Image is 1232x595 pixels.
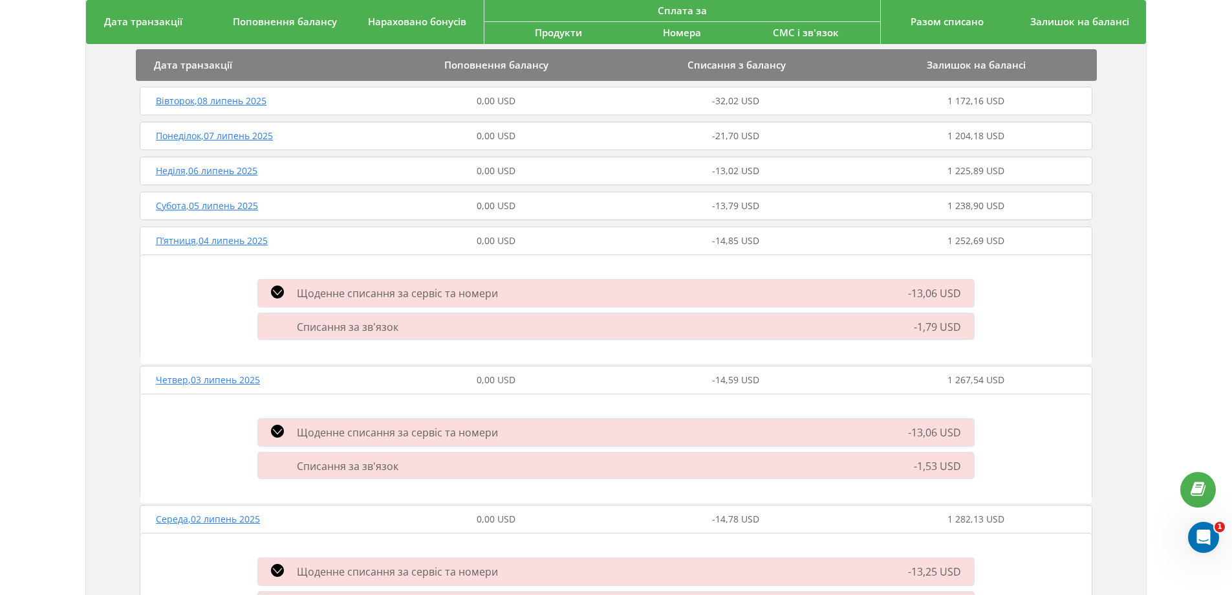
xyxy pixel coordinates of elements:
span: П’ятниця , 04 липень 2025 [156,234,268,247]
span: Залишок на балансі [1030,15,1129,28]
span: -13,02 USD [712,164,759,177]
span: Щоденне списання за сервіс та номери [297,286,498,300]
span: Номера [663,26,701,39]
span: Списання з балансу [687,58,786,71]
span: -13,25 USD [908,564,961,578]
span: 0,00 USD [477,199,515,212]
span: Сплата за [658,4,707,17]
span: -1,53 USD [914,459,961,473]
span: Продукти [535,26,582,39]
span: -13,06 USD [908,286,961,300]
span: Четвер , 03 липень 2025 [156,374,260,386]
span: Щоденне списання за сервіс та номери [297,425,498,440]
span: Середа , 02 липень 2025 [156,513,260,525]
span: 0,00 USD [477,374,515,386]
span: Дата транзакції [104,15,182,28]
span: Поповнення балансу [444,58,548,71]
span: 0,00 USD [477,129,515,142]
span: Списання за зв'язок [297,320,398,334]
span: 0,00 USD [477,95,515,107]
span: 1 267,54 USD [947,374,1004,386]
span: -1,79 USD [914,320,961,334]
span: -32,02 USD [712,95,759,107]
span: Субота , 05 липень 2025 [156,199,258,212]
span: -14,59 USD [712,374,759,386]
span: Щоденне списання за сервіс та номери [297,565,498,579]
span: -14,78 USD [712,513,759,525]
span: 0,00 USD [477,164,515,177]
span: 1 252,69 USD [947,234,1004,247]
span: 1 204,18 USD [947,129,1004,142]
span: Залишок на балансі [927,58,1026,71]
span: 1 [1215,522,1225,532]
span: 1 172,16 USD [947,95,1004,107]
span: Дата транзакції [154,58,232,71]
span: СМС і зв'язок [773,26,839,39]
span: -13,79 USD [712,199,759,212]
span: Разом списано [911,15,984,28]
span: Списання за зв'язок [297,459,398,473]
span: 1 238,90 USD [947,199,1004,212]
span: 1 225,89 USD [947,164,1004,177]
span: Нараховано бонусів [368,15,466,28]
span: 0,00 USD [477,513,515,525]
span: Поповнення балансу [233,15,337,28]
span: -13,06 USD [908,425,961,440]
span: Понеділок , 07 липень 2025 [156,129,273,142]
span: -14,85 USD [712,234,759,247]
span: 0,00 USD [477,234,515,247]
span: 1 282,13 USD [947,513,1004,525]
span: -21,70 USD [712,129,759,142]
iframe: Intercom live chat [1188,522,1219,553]
span: Вівторок , 08 липень 2025 [156,95,266,107]
span: Неділя , 06 липень 2025 [156,164,257,177]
